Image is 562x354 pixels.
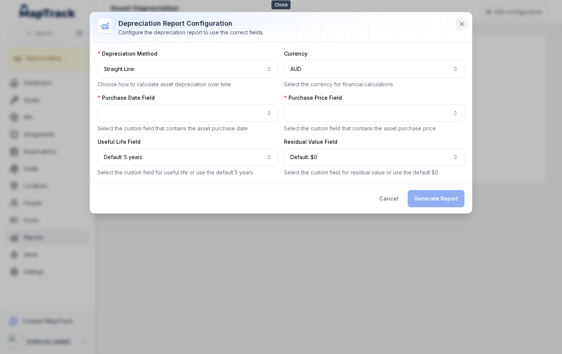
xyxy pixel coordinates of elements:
button: Straight Line [98,60,278,78]
p: Select the custom field for useful life or use the default 5 years [98,169,278,176]
button: AUD [284,60,464,78]
p: Select the custom field for residual value or use the default $0 [284,169,464,176]
label: Depreciation Method [98,50,157,58]
button: Default: $0 [284,149,464,166]
button: Cancel [373,190,405,207]
p: Select the custom field that contains the asset purchase date [98,125,278,132]
label: Residual Value Field [284,138,337,146]
div: Configure the depreciation report to use the correct fields. [118,29,264,36]
label: Purchase Date Field [98,94,155,102]
label: Currency [284,50,308,58]
label: Useful Life Field [98,138,140,146]
button: Default: 5 years [98,149,278,166]
h3: Depreciation Report Configuration [118,18,264,29]
p: Select the custom field that contains the asset purchase price [284,125,464,132]
p: Select the currency for financial calculations [284,81,464,88]
p: Choose how to calculate asset depreciation over time [98,81,278,88]
span: Close [272,0,291,9]
label: Purchase Price Field [284,94,342,102]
